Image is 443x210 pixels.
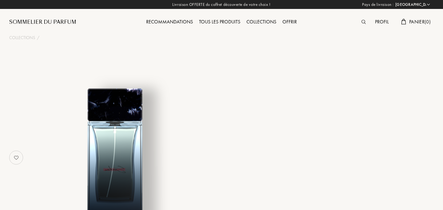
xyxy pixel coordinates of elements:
a: Offrir [279,19,300,25]
img: no_like_p.png [10,151,22,164]
a: Profil [372,19,392,25]
div: Collections [243,18,279,26]
a: Sommelier du Parfum [9,19,76,26]
a: Collections [243,19,279,25]
a: Collections [9,35,35,41]
a: Recommandations [143,19,196,25]
span: Pays de livraison : [362,2,394,8]
div: Offrir [279,18,300,26]
span: Panier ( 0 ) [409,19,431,25]
div: Recommandations [143,18,196,26]
div: Tous les produits [196,18,243,26]
a: Tous les produits [196,19,243,25]
img: cart.svg [401,19,406,24]
img: search_icn.svg [361,20,366,24]
div: Profil [372,18,392,26]
div: / [37,35,39,41]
